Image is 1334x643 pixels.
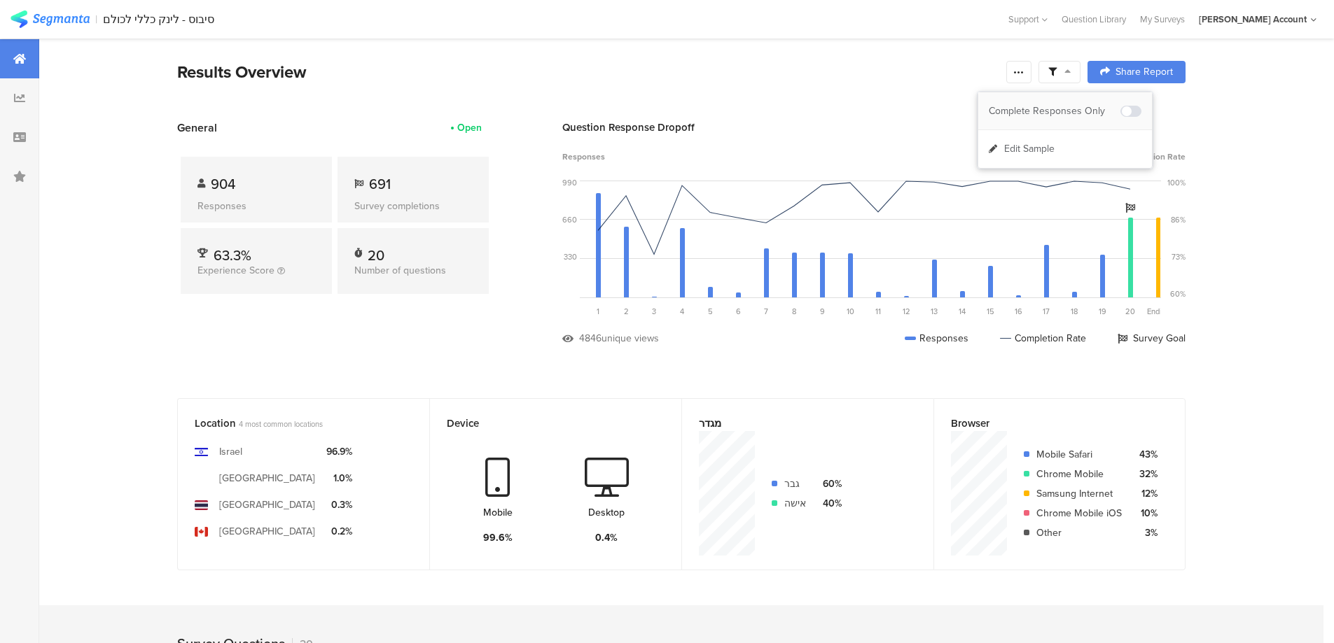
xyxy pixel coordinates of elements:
[354,263,446,278] span: Number of questions
[875,306,881,317] span: 11
[1199,13,1307,26] div: [PERSON_NAME] Account
[1125,306,1135,317] span: 20
[562,120,1186,135] div: Question Response Dropoff
[1133,525,1158,540] div: 3%
[1121,150,1186,163] span: Completion Rate
[197,263,275,278] span: Experience Score
[1000,331,1086,346] div: Completion Rate
[219,497,315,512] div: [GEOGRAPHIC_DATA]
[903,306,910,317] span: 12
[562,214,577,225] div: 660
[1036,467,1122,481] div: Chrome Mobile
[817,496,842,511] div: 40%
[602,331,659,346] div: unique views
[1071,306,1078,317] span: 18
[817,476,842,491] div: 60%
[699,416,894,431] div: מגדר
[987,306,994,317] span: 15
[368,245,384,259] div: 20
[652,306,656,317] span: 3
[792,306,796,317] span: 8
[457,120,482,135] div: Open
[1036,506,1122,521] div: Chrome Mobile iOS
[1055,13,1133,26] a: Question Library
[326,471,352,486] div: 1.0%
[784,496,806,511] div: אישה
[1125,203,1135,213] i: Survey Goal
[562,177,577,188] div: 990
[1133,467,1158,481] div: 32%
[326,524,352,539] div: 0.2%
[579,331,602,346] div: 4846
[1133,506,1158,521] div: 10%
[354,199,472,213] div: Survey completions
[219,524,315,539] div: [GEOGRAPHIC_DATA]
[764,306,768,317] span: 7
[1036,525,1122,540] div: Other
[1144,306,1172,317] div: Ending
[1118,331,1186,346] div: Survey Goal
[369,174,391,195] span: 691
[1133,447,1158,462] div: 43%
[211,174,235,195] span: 904
[447,416,641,431] div: Device
[820,306,825,317] span: 9
[708,306,713,317] span: 5
[989,104,1120,118] div: Complete Responses Only
[562,150,605,163] span: Responses
[483,505,513,520] div: Mobile
[847,306,854,317] span: 10
[326,444,352,459] div: 96.9%
[736,306,741,317] span: 6
[214,245,251,266] span: 63.3%
[219,444,242,459] div: Israel
[1133,13,1192,26] a: My Surveys
[931,306,938,317] span: 13
[1170,288,1186,299] div: 60%
[239,418,323,430] span: 4 most common locations
[1171,214,1186,225] div: 86%
[680,306,684,317] span: 4
[219,471,315,486] div: [GEOGRAPHIC_DATA]
[588,505,625,520] div: Desktop
[195,416,389,431] div: Location
[1043,306,1050,317] span: 17
[326,497,352,512] div: 0.3%
[951,416,1145,431] div: Browser
[624,306,629,317] span: 2
[177,120,217,136] span: General
[177,59,999,85] div: Results Overview
[1008,8,1048,30] div: Support
[1167,177,1186,188] div: 100%
[197,199,315,213] div: Responses
[564,251,577,262] div: 330
[103,13,214,26] div: סיבוס - לינק כללי לכולם
[1015,306,1022,317] span: 16
[597,306,599,317] span: 1
[905,331,968,346] div: Responses
[595,530,618,545] div: 0.4%
[959,306,966,317] span: 14
[1172,251,1186,262] div: 73%
[1116,67,1173,77] span: Share Report
[1133,486,1158,501] div: 12%
[1036,447,1122,462] div: Mobile Safari
[11,10,90,28] img: segmanta logo
[1004,142,1055,156] span: Edit Sample
[1036,486,1122,501] div: Samsung Internet
[483,530,513,545] div: 99.6%
[784,476,806,491] div: גבר
[95,11,97,27] div: |
[1099,306,1106,317] span: 19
